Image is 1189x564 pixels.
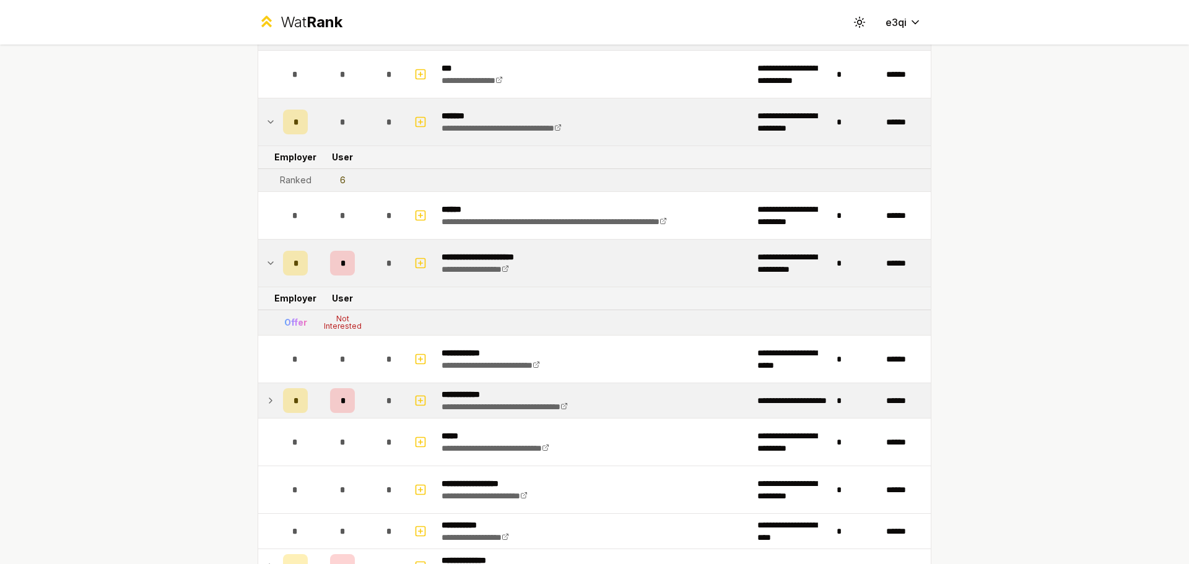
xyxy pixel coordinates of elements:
[307,13,342,31] span: Rank
[876,11,931,33] button: e3qi
[280,174,311,186] div: Ranked
[886,15,907,30] span: e3qi
[313,146,372,168] td: User
[258,12,342,32] a: WatRank
[284,316,307,329] div: Offer
[318,30,367,45] div: Not Interested
[278,146,313,168] td: Employer
[278,287,313,310] td: Employer
[281,12,342,32] div: Wat
[318,315,367,330] div: Not Interested
[313,287,372,310] td: User
[340,174,346,186] div: 6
